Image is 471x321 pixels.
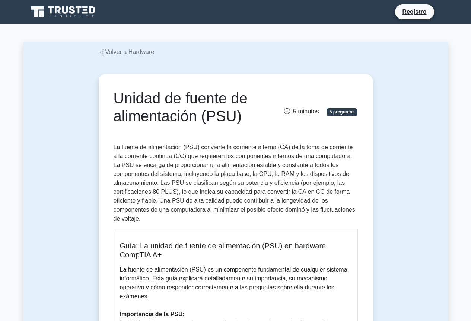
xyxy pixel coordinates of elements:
[293,108,319,115] font: 5 minutos
[120,266,347,299] font: La fuente de alimentación (PSU) es un componente fundamental de cualquier sistema informático. Es...
[120,311,185,317] font: Importancia de la PSU:
[114,90,248,124] font: Unidad de fuente de alimentación (PSU)
[398,7,431,16] a: Registro
[120,242,326,259] font: Guía: La unidad de fuente de alimentación (PSU) en hardware CompTIA A+
[99,49,155,55] a: Volver a Hardware
[402,9,427,15] font: Registro
[114,144,355,222] font: La fuente de alimentación (PSU) convierte la corriente alterna (CA) de la toma de corriente a la ...
[330,109,355,115] font: 5 preguntas
[105,49,155,55] font: Volver a Hardware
